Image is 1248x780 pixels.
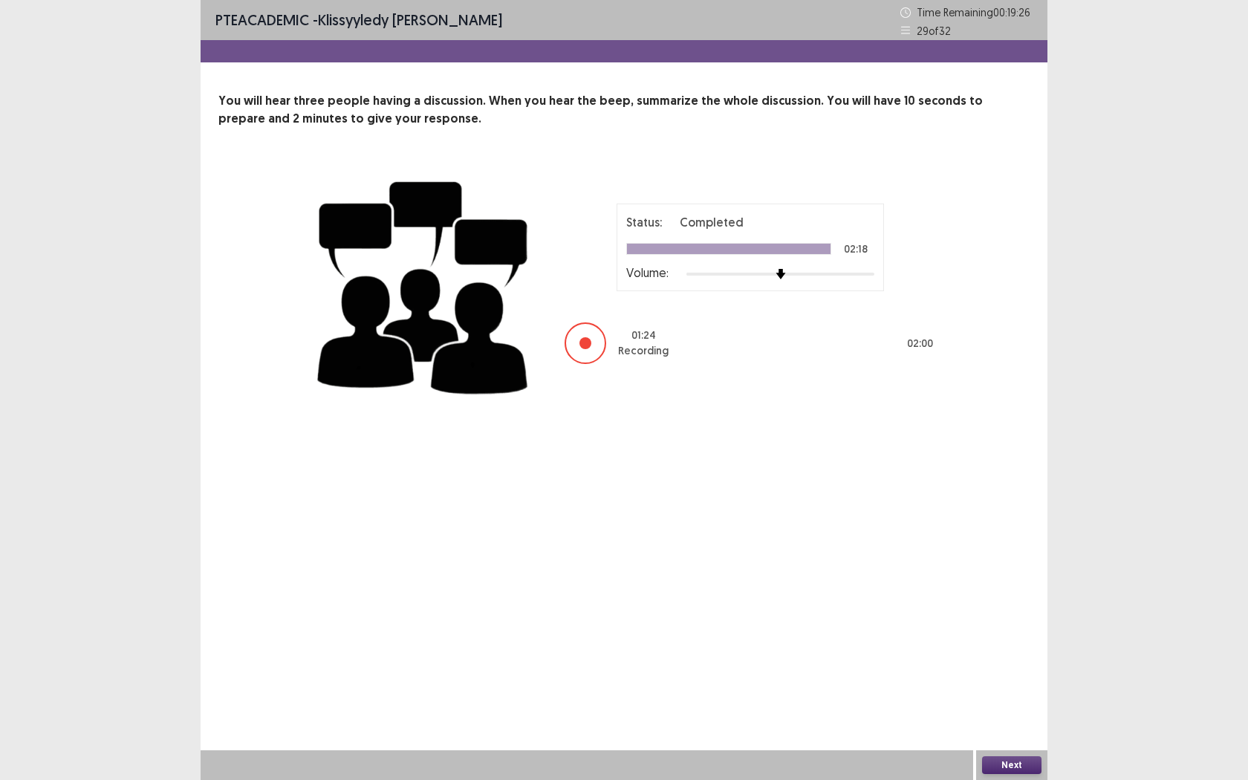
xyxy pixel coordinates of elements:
[917,23,951,39] p: 29 of 32
[631,328,656,343] p: 01 : 24
[618,343,669,359] p: Recording
[218,92,1030,128] p: You will hear three people having a discussion. When you hear the beep, summarize the whole discu...
[907,336,933,351] p: 02 : 00
[312,163,535,406] img: group-discussion
[626,264,669,282] p: Volume:
[776,269,786,279] img: arrow-thumb
[215,9,502,31] p: - Klissyyledy [PERSON_NAME]
[844,244,868,254] p: 02:18
[680,213,744,231] p: Completed
[917,4,1033,20] p: Time Remaining 00 : 19 : 26
[982,756,1041,774] button: Next
[626,213,662,231] p: Status:
[215,10,309,29] span: PTE academic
